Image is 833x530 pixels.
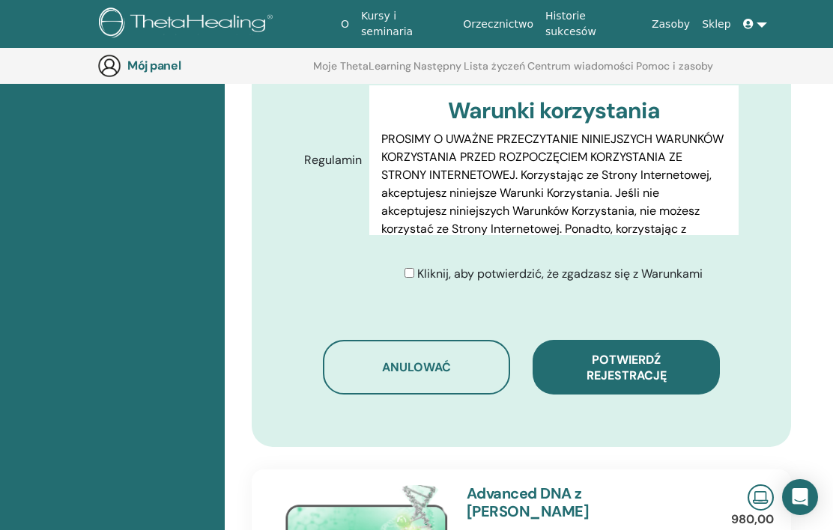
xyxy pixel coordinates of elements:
font: Kursy i seminaria [361,10,413,37]
a: Pomoc i zasoby [636,60,713,84]
font: Zasoby [652,18,690,30]
font: Centrum wiadomości [527,59,634,73]
font: Mój panel [127,58,181,73]
a: Sklep [696,10,736,38]
font: Regulamin [304,152,362,168]
font: Anulować [382,359,451,375]
button: Anulować [323,340,510,395]
a: Kursy i seminaria [355,2,457,46]
button: Potwierdź rejestrację [533,340,720,395]
font: Lista życzeń [464,59,525,73]
a: Moje ThetaLearning [313,60,411,84]
a: Zasoby [646,10,696,38]
a: Orzecznictwo [457,10,539,38]
img: Seminarium online na żywo [748,484,774,511]
font: Historie sukcesów [545,10,596,37]
div: Open Intercom Messenger [782,479,818,515]
a: Lista życzeń [464,60,525,84]
font: PROSIMY O UWAŻNE PRZECZYTANIE NINIEJSZYCH WARUNKÓW KORZYSTANIA PRZED ROZPOCZĘCIEM KORZYSTANIA ZE ... [381,131,724,344]
a: O [335,10,355,38]
font: Moje ThetaLearning [313,59,411,73]
a: Historie sukcesów [539,2,646,46]
font: Orzecznictwo [463,18,533,30]
font: Kliknij, aby potwierdzić, że zgadzasz się z Warunkami [417,266,703,281]
img: generic-user-icon.jpg [97,54,121,78]
font: Potwierdź rejestrację [587,352,667,383]
font: Pomoc i zasoby [636,59,713,73]
font: Warunki korzystania [448,96,660,125]
a: Centrum wiadomości [527,60,634,84]
font: Następny [414,59,461,73]
font: O [341,18,349,30]
a: Advanced DNA z [PERSON_NAME] [467,484,589,521]
img: logo.png [99,7,278,41]
a: Następny [414,60,461,84]
font: Sklep [702,18,730,30]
